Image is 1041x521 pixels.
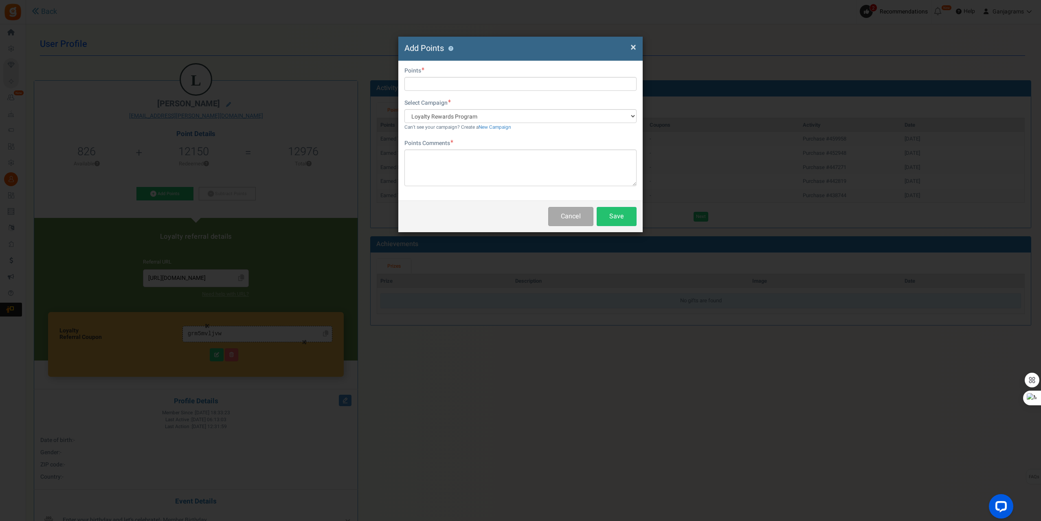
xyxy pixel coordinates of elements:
label: Points [404,67,424,75]
button: Save [597,207,637,226]
label: Points Comments [404,139,453,147]
label: Select Campaign [404,99,451,107]
small: Can't see your campaign? Create a [404,124,511,131]
span: Add Points [404,42,444,54]
button: Cancel [548,207,593,226]
a: New Campaign [479,124,511,131]
span: × [630,40,636,55]
button: ? [448,46,453,51]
